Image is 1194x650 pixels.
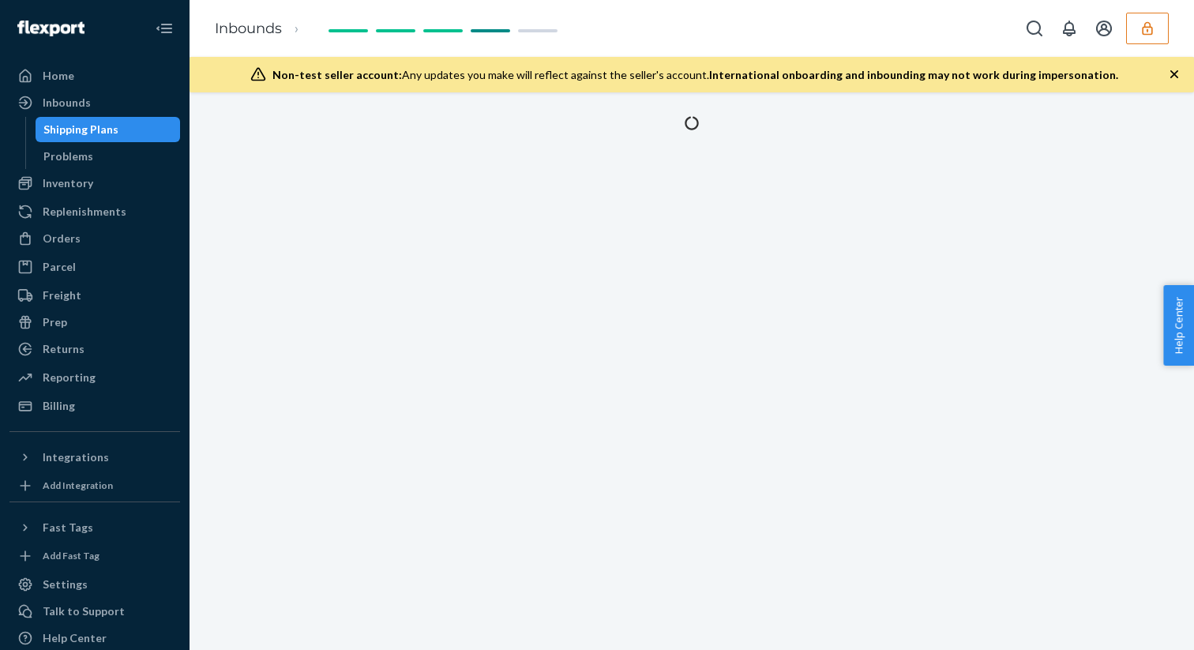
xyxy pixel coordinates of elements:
[9,572,180,597] a: Settings
[43,398,75,414] div: Billing
[272,68,402,81] span: Non-test seller account:
[36,117,181,142] a: Shipping Plans
[43,479,113,492] div: Add Integration
[148,13,180,44] button: Close Navigation
[1088,13,1120,44] button: Open account menu
[43,148,93,164] div: Problems
[9,599,180,624] button: Talk to Support
[215,20,282,37] a: Inbounds
[43,122,118,137] div: Shipping Plans
[709,68,1118,81] span: International onboarding and inbounding may not work during impersonation.
[9,226,180,251] a: Orders
[43,175,93,191] div: Inventory
[9,476,180,495] a: Add Integration
[43,231,81,246] div: Orders
[9,63,180,88] a: Home
[43,549,99,562] div: Add Fast Tag
[9,90,180,115] a: Inbounds
[43,204,126,220] div: Replenishments
[43,520,93,535] div: Fast Tags
[9,336,180,362] a: Returns
[9,283,180,308] a: Freight
[43,449,109,465] div: Integrations
[43,603,125,619] div: Talk to Support
[43,68,74,84] div: Home
[43,314,67,330] div: Prep
[1019,13,1050,44] button: Open Search Box
[9,393,180,419] a: Billing
[43,95,91,111] div: Inbounds
[17,21,84,36] img: Flexport logo
[9,199,180,224] a: Replenishments
[43,341,84,357] div: Returns
[9,547,180,565] a: Add Fast Tag
[43,577,88,592] div: Settings
[9,445,180,470] button: Integrations
[36,144,181,169] a: Problems
[1053,13,1085,44] button: Open notifications
[43,259,76,275] div: Parcel
[43,370,96,385] div: Reporting
[202,6,325,52] ol: breadcrumbs
[272,67,1118,83] div: Any updates you make will reflect against the seller's account.
[9,515,180,540] button: Fast Tags
[9,254,180,280] a: Parcel
[9,171,180,196] a: Inventory
[43,630,107,646] div: Help Center
[1163,285,1194,366] button: Help Center
[9,365,180,390] a: Reporting
[43,287,81,303] div: Freight
[9,310,180,335] a: Prep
